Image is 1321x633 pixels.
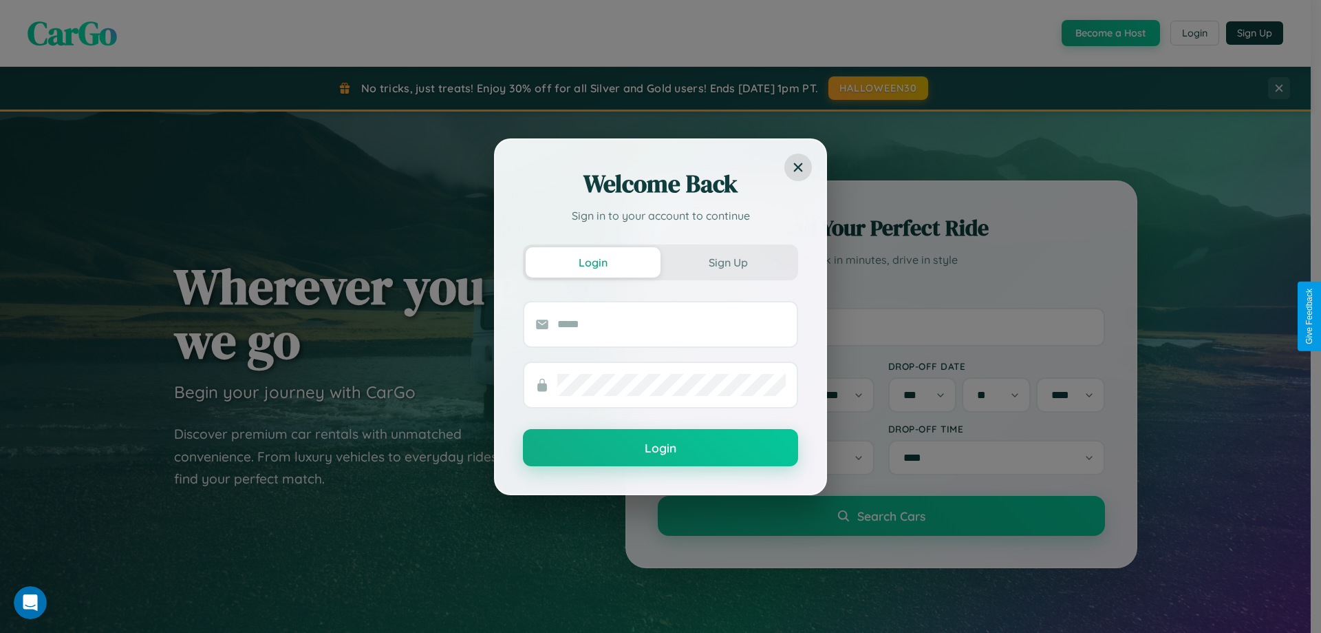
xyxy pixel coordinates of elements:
[526,247,660,278] button: Login
[523,429,798,466] button: Login
[523,167,798,200] h2: Welcome Back
[523,207,798,224] p: Sign in to your account to continue
[14,586,47,619] iframe: Intercom live chat
[1304,289,1314,344] div: Give Feedback
[660,247,795,278] button: Sign Up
